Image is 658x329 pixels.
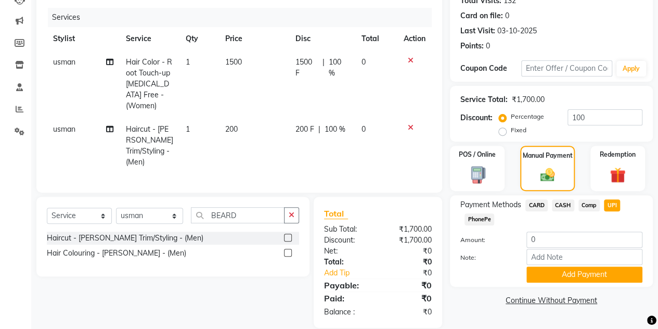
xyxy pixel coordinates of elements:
[186,124,190,134] span: 1
[126,57,172,110] span: Hair Color - Root Touch-up [MEDICAL_DATA] Free - (Women)
[486,41,490,52] div: 0
[460,112,493,123] div: Discount:
[378,257,440,268] div: ₹0
[325,124,345,135] span: 100 %
[460,94,508,105] div: Service Total:
[322,57,324,79] span: |
[378,224,440,235] div: ₹1,700.00
[362,57,366,67] span: 0
[47,27,120,50] th: Stylist
[497,26,537,36] div: 03-10-2025
[452,295,651,306] a: Continue Without Payment
[328,57,349,79] span: 100 %
[511,125,526,135] label: Fixed
[552,199,574,211] span: CASH
[318,124,320,135] span: |
[378,292,440,305] div: ₹0
[526,232,642,248] input: Amount
[289,27,355,50] th: Disc
[316,235,378,246] div: Discount:
[225,57,242,67] span: 1500
[511,112,544,121] label: Percentage
[460,199,521,210] span: Payment Methods
[460,41,484,52] div: Points:
[53,124,75,134] span: usman
[53,57,75,67] span: usman
[355,27,397,50] th: Total
[219,27,289,50] th: Price
[460,26,495,36] div: Last Visit:
[316,307,378,318] div: Balance :
[191,207,285,223] input: Search or Scan
[225,124,238,134] span: 200
[465,166,490,184] img: _pos-terminal.svg
[316,246,378,257] div: Net:
[362,124,366,134] span: 0
[388,268,440,279] div: ₹0
[378,246,440,257] div: ₹0
[378,279,440,292] div: ₹0
[47,233,203,244] div: Haircut - [PERSON_NAME] Trim/Styling - (Men)
[525,199,548,211] span: CARD
[460,63,521,74] div: Coupon Code
[453,253,519,262] label: Note:
[460,10,503,21] div: Card on file:
[378,307,440,318] div: ₹0
[295,124,314,135] span: 200 F
[48,8,440,27] div: Services
[526,267,642,283] button: Add Payment
[47,248,186,259] div: Hair Colouring - [PERSON_NAME] - (Men)
[465,213,494,225] span: PhonePe
[616,61,646,77] button: Apply
[604,199,620,211] span: UPI
[526,249,642,265] input: Add Note
[378,235,440,246] div: ₹1,700.00
[179,27,219,50] th: Qty
[512,94,545,105] div: ₹1,700.00
[523,151,573,160] label: Manual Payment
[186,57,190,67] span: 1
[459,150,496,159] label: POS / Online
[521,60,612,77] input: Enter Offer / Coupon Code
[324,208,348,219] span: Total
[600,150,636,159] label: Redemption
[397,27,432,50] th: Action
[120,27,179,50] th: Service
[536,167,560,183] img: _cash.svg
[316,279,378,292] div: Payable:
[295,57,318,79] span: 1500 F
[505,10,509,21] div: 0
[605,166,630,185] img: _gift.svg
[578,199,600,211] span: Comp
[316,268,388,279] a: Add Tip
[316,224,378,235] div: Sub Total:
[126,124,173,167] span: Haircut - [PERSON_NAME] Trim/Styling - (Men)
[316,257,378,268] div: Total:
[453,235,519,245] label: Amount:
[316,292,378,305] div: Paid:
